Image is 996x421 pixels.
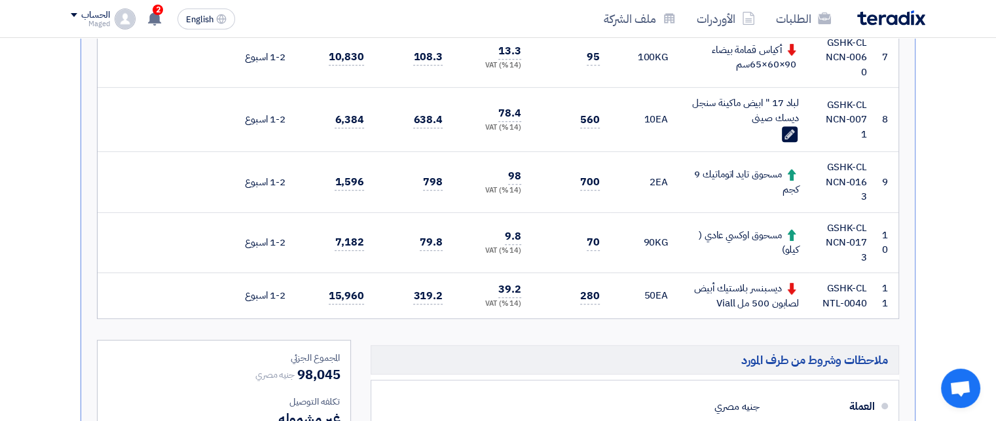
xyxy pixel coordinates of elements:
span: 13.3 [498,43,521,60]
div: (14 %) VAT [464,299,521,310]
span: English [186,15,213,24]
div: مسحوق اوكسي عادي ( كيلو) [689,228,799,257]
div: أكياس قمامة بيضاء 90×60×65سم [689,43,799,72]
img: profile_test.png [115,9,136,29]
div: Open chat [941,369,980,408]
td: 11 [877,273,898,319]
span: 10 [644,112,655,126]
a: الأوردرات [686,3,765,34]
span: 100 [637,50,655,64]
td: KG [610,27,678,88]
td: GSHK-CLNCN-0071 [809,88,877,152]
span: 7,182 [335,234,364,251]
span: 280 [580,288,600,304]
span: 98,045 [297,365,340,384]
div: المجموع الجزئي [108,351,340,365]
span: 10,830 [329,49,364,65]
span: 108.3 [413,49,443,65]
div: جنيه مصري [714,394,760,419]
span: 79.8 [420,234,443,251]
span: 50 [644,288,655,302]
td: GSHK-CLNCN-0060 [809,27,877,88]
td: 1-2 اسبوع [228,27,296,88]
td: 7 [877,27,898,88]
span: جنيه مصري [255,368,295,382]
td: 1-2 اسبوع [228,88,296,152]
div: (14 %) VAT [464,185,521,196]
td: EA [610,88,678,152]
div: (14 %) VAT [464,122,521,134]
div: (14 %) VAT [464,246,521,257]
div: ديسبنسر بلاستيك أبيض لصابون 500 مل Viall [689,281,799,310]
span: 638.4 [413,112,443,128]
span: 95 [587,49,600,65]
td: 8 [877,88,898,152]
span: 70 [587,234,600,251]
td: GSHK-CLNCN-0173 [809,212,877,273]
a: الطلبات [765,3,841,34]
td: KG [610,212,678,273]
div: Maged [71,20,109,27]
span: 319.2 [413,288,443,304]
span: 98 [508,168,521,185]
span: 15,960 [329,288,364,304]
span: 90 [643,235,655,249]
span: 560 [580,112,600,128]
span: 9.8 [505,229,521,245]
td: 1-2 اسبوع [228,273,296,319]
h5: ملاحظات وشروط من طرف المورد [371,345,899,375]
span: 700 [580,174,600,191]
td: EA [610,152,678,213]
a: ملف الشركة [593,3,686,34]
span: 6,384 [335,112,364,128]
td: 9 [877,152,898,213]
span: 2 [650,175,655,189]
div: الحساب [81,10,109,21]
div: مسحوق تايد اتوماتيك 9 كجم [689,167,799,196]
img: Teradix logo [857,10,925,26]
div: تكلفه التوصيل [108,395,340,409]
td: GSHK-CLNCN-0163 [809,152,877,213]
div: لباد 17 " ابيض ماكينة سنجل ديسك صينى [689,96,799,125]
span: 2 [153,5,163,15]
span: 39.2 [498,282,521,298]
td: 1-2 اسبوع [228,152,296,213]
button: English [177,9,235,29]
span: 1,596 [335,174,364,191]
td: EA [610,273,678,319]
td: 10 [877,212,898,273]
span: 78.4 [498,105,521,122]
td: GSHK-CLNTL-0040 [809,273,877,319]
td: 1-2 اسبوع [228,212,296,273]
div: (14 %) VAT [464,60,521,71]
span: 798 [423,174,443,191]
